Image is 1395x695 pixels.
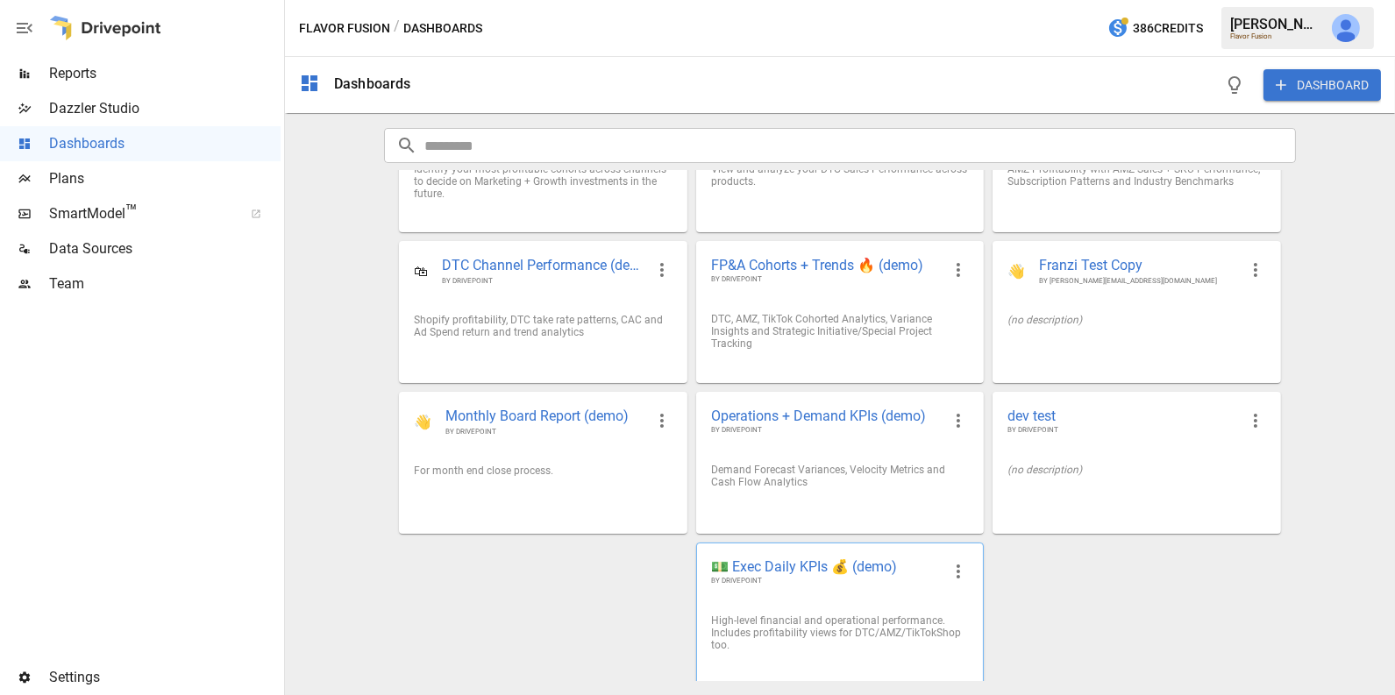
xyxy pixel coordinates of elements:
[49,98,281,119] span: Dazzler Studio
[711,407,941,425] span: Operations + Demand KPIs (demo)
[1100,12,1210,45] button: 386Credits
[1007,163,1265,188] div: AMZ Profitability with AMZ Sales + SKU Performance, Subscription Patterns and Industry Benchmarks
[711,274,941,285] span: BY DRIVEPOINT
[49,168,281,189] span: Plans
[49,273,281,294] span: Team
[49,667,281,688] span: Settings
[49,238,281,259] span: Data Sources
[414,314,672,338] div: Shopify profitability, DTC take rate patterns, CAC and Ad Spend return and trend analytics
[1230,32,1321,40] div: Flavor Fusion
[711,557,941,576] span: 💵 Exec Daily KPIs 💰 (demo)
[1007,263,1025,280] div: 👋
[1321,4,1370,53] button: Julie Wilton
[711,614,969,651] div: High-level financial and operational performance. Includes profitability views for DTC/AMZ/TikTok...
[1133,18,1203,39] span: 386 Credits
[125,201,138,223] span: ™
[711,256,941,274] span: FP&A Cohorts + Trends 🔥 (demo)
[711,313,969,350] div: DTC, AMZ, TikTok Cohorted Analytics, Variance Insights and Strategic Initiative/Special Project T...
[414,163,672,200] div: Identify your most profitable cohorts across channels to decide on Marketing + Growth investments...
[414,263,428,280] div: 🛍
[394,18,400,39] div: /
[711,425,941,436] span: BY DRIVEPOINT
[299,18,390,39] button: Flavor Fusion
[414,414,431,430] div: 👋
[1332,14,1360,42] img: Julie Wilton
[1007,407,1237,425] span: dev test
[1007,425,1237,436] span: BY DRIVEPOINT
[49,133,281,154] span: Dashboards
[1007,464,1265,476] div: (no description)
[414,465,672,477] div: For month end close process.
[445,407,644,427] span: Monthly Board Report (demo)
[711,163,969,188] div: View and analyze your DTC Sales Performance across products.
[49,203,231,224] span: SmartModel
[711,576,941,586] span: BY DRIVEPOINT
[334,75,411,92] div: Dashboards
[1007,314,1265,326] div: (no description)
[1230,16,1321,32] div: [PERSON_NAME]
[1039,276,1237,286] span: BY [PERSON_NAME][EMAIL_ADDRESS][DOMAIN_NAME]
[442,276,644,286] span: BY DRIVEPOINT
[49,63,281,84] span: Reports
[1039,256,1237,276] span: Franzi Test Copy
[1263,69,1381,101] button: DASHBOARD
[442,256,644,276] span: DTC Channel Performance (demo)
[711,464,969,488] div: Demand Forecast Variances, Velocity Metrics and Cash Flow Analytics
[445,427,644,436] span: BY DRIVEPOINT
